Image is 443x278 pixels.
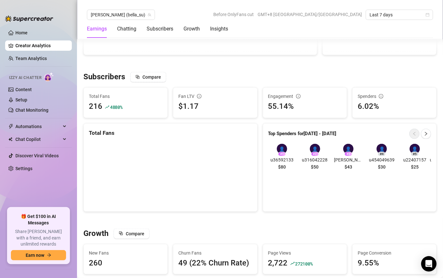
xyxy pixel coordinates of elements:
[421,256,437,272] div: Open Intercom Messenger
[119,231,123,236] span: block
[15,166,32,171] a: Settings
[268,156,296,163] span: u36592133
[296,94,301,99] span: info-circle
[91,10,151,20] span: Bella (bella_su)
[15,121,61,132] span: Automations
[197,94,201,99] span: info-circle
[258,10,362,19] span: GMT+8 [GEOGRAPHIC_DATA]/[GEOGRAPHIC_DATA]
[110,104,123,110] span: 4880 %
[178,257,252,269] div: 49 (22% Churn Rate)
[126,231,144,236] span: Compare
[311,163,319,170] span: $50
[47,253,51,257] span: arrow-right
[183,25,200,33] div: Growth
[178,100,252,113] div: $1.17
[290,261,295,266] span: rise
[15,97,27,102] a: Setup
[301,156,329,163] span: u316042228
[89,129,252,137] div: Total Fans
[310,144,320,154] div: 👤
[15,30,28,35] a: Home
[89,93,162,100] span: Total Fans
[44,72,54,82] img: AI Chatter
[105,105,109,109] span: rise
[8,137,13,142] img: Chat Copilot
[11,250,66,260] button: Earn nowarrow-right
[15,40,67,51] a: Creator Analytics
[9,75,41,81] span: Izzy AI Chatter
[378,152,386,156] div: # 4
[401,156,429,163] span: u22407157
[411,152,419,156] div: # 5
[11,213,66,226] span: 🎁 Get $100 in AI Messages
[142,74,161,80] span: Compare
[378,163,386,170] span: $30
[15,153,59,158] a: Discover Viral Videos
[370,10,429,20] span: Last 7 days
[295,261,313,267] span: 272100 %
[268,100,342,113] div: 55.14%
[130,72,166,82] button: Compare
[89,249,162,256] span: New Fans
[87,25,107,33] div: Earnings
[358,257,379,269] div: 9.55%
[268,130,337,138] article: Top Spenders for [DATE] - [DATE]
[278,163,286,170] span: $80
[278,152,286,156] div: # 1
[15,56,47,61] a: Team Analytics
[83,72,125,82] h3: Subscribers
[358,93,431,100] div: Spenders
[210,25,228,33] div: Insights
[277,144,287,154] div: 👤
[343,144,354,154] div: 👤
[345,152,352,156] div: # 3
[147,25,173,33] div: Subscribers
[377,144,387,154] div: 👤
[5,15,53,22] img: logo-BBDzfeDw.svg
[410,144,420,154] div: 👤
[117,25,136,33] div: Chatting
[268,93,342,100] div: Engagement
[11,229,66,248] span: Share [PERSON_NAME] with a friend, and earn unlimited rewards
[89,100,102,113] div: 216
[178,249,252,256] span: Churn Fans
[358,100,431,113] div: 6.02%
[135,75,140,79] span: block
[411,163,419,170] span: $25
[424,132,428,136] span: right
[358,249,431,256] span: Page Conversion
[114,229,149,239] button: Compare
[268,257,288,269] div: 2,722
[379,94,383,99] span: info-circle
[334,156,363,163] span: [PERSON_NAME]
[311,152,319,156] div: # 2
[26,253,44,258] span: Earn now
[15,134,61,144] span: Chat Copilot
[8,124,13,129] span: thunderbolt
[89,257,102,269] div: 260
[15,87,32,92] a: Content
[83,229,108,239] h3: Growth
[368,156,396,163] span: u454049639
[345,163,352,170] span: $43
[15,108,48,113] a: Chat Monitoring
[426,13,430,17] span: calendar
[268,249,342,256] span: Page Views
[213,10,254,19] span: Before OnlyFans cut
[148,13,151,17] span: team
[178,93,252,100] div: Fan LTV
